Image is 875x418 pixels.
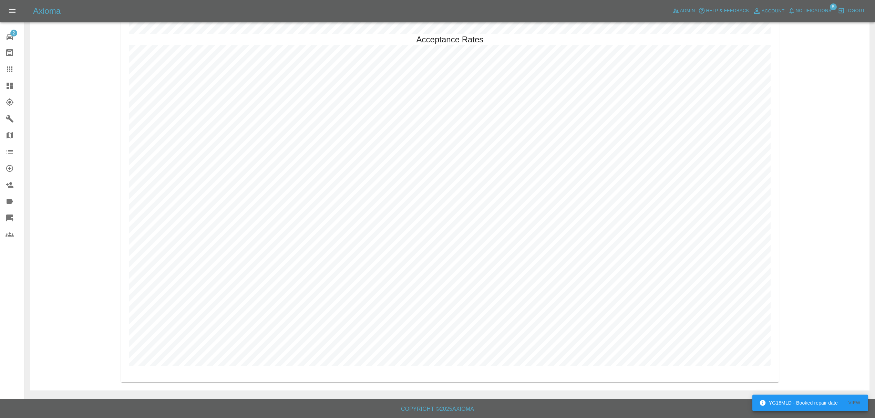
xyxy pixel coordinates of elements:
[751,6,786,17] a: Account
[680,7,695,15] span: Admin
[830,3,837,10] span: 5
[762,7,785,15] span: Account
[671,6,697,16] a: Admin
[796,7,832,15] span: Notifications
[843,398,865,408] button: View
[4,3,21,19] button: Open drawer
[759,397,838,409] div: YG18MLD - Booked repair date
[706,7,749,15] span: Help & Feedback
[6,404,869,414] h6: Copyright © 2025 Axioma
[10,30,17,36] span: 2
[786,6,833,16] button: Notifications
[845,7,865,15] span: Logout
[416,34,484,45] h2: Acceptance Rates
[697,6,751,16] button: Help & Feedback
[33,6,61,17] h5: Axioma
[836,6,867,16] button: Logout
